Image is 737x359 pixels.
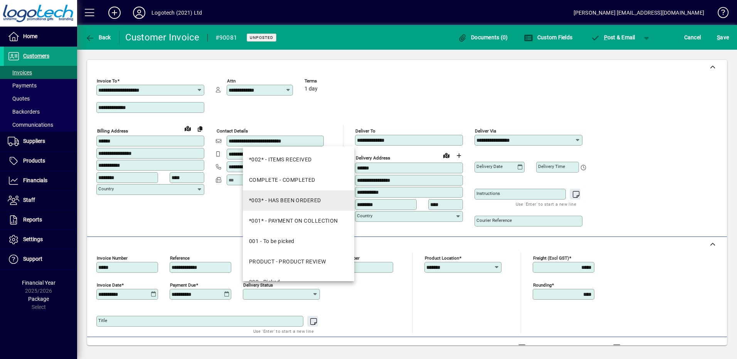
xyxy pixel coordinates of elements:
[23,53,49,59] span: Customers
[538,164,565,169] mat-label: Delivery time
[456,30,510,44] button: Documents (0)
[4,230,77,249] a: Settings
[4,92,77,105] a: Quotes
[522,30,574,44] button: Custom Fields
[243,231,354,252] mat-option: 001 - To be picked
[459,341,505,355] button: Product History
[4,79,77,92] a: Payments
[243,272,354,292] mat-option: 002 - Picked
[4,132,77,151] a: Suppliers
[23,158,45,164] span: Products
[170,255,190,261] mat-label: Reference
[98,318,107,323] mat-label: Title
[8,69,32,75] span: Invoices
[22,280,56,286] span: Financial Year
[23,138,45,144] span: Suppliers
[28,296,49,302] span: Package
[243,252,354,272] mat-option: PRODUCT - PRODUCT REVIEW
[249,278,280,286] div: 002 - Picked
[127,6,151,20] button: Profile
[125,31,200,44] div: Customer Invoice
[4,210,77,230] a: Reports
[23,197,35,203] span: Staff
[4,250,77,269] a: Support
[425,255,459,261] mat-label: Product location
[249,237,294,245] div: 001 - To be picked
[85,34,111,40] span: Back
[587,30,639,44] button: Post & Email
[249,196,321,205] div: *003* - HAS BEEN ORDERED
[253,327,314,336] mat-hint: Use 'Enter' to start a new line
[4,118,77,131] a: Communications
[83,30,113,44] button: Back
[249,176,315,184] div: COMPLETE - COMPLETED
[243,190,354,211] mat-option: *003* - HAS BEEN ORDERED
[243,282,273,288] mat-label: Delivery status
[524,34,572,40] span: Custom Fields
[249,217,338,225] div: *001* - PAYMENT ON COLLECTION
[4,171,77,190] a: Financials
[8,82,37,89] span: Payments
[717,34,720,40] span: S
[243,149,354,170] mat-option: *002* - ITEMS RECEIVED
[23,177,47,183] span: Financials
[476,164,503,169] mat-label: Delivery date
[440,149,453,161] a: View on map
[516,200,576,208] mat-hint: Use 'Enter' to start a new line
[243,170,354,190] mat-option: COMPLETE - COMPLETED
[97,78,117,84] mat-label: Invoice To
[527,344,599,352] label: Show Line Volumes/Weights
[305,79,351,84] span: Terms
[453,149,465,162] button: Choose address
[4,151,77,171] a: Products
[77,30,119,44] app-page-header-button: Back
[97,282,121,288] mat-label: Invoice date
[249,258,326,266] div: PRODUCT - PRODUCT REVIEW
[458,34,508,40] span: Documents (0)
[574,7,704,19] div: [PERSON_NAME] [EMAIL_ADDRESS][DOMAIN_NAME]
[591,34,635,40] span: ost & Email
[712,2,727,27] a: Knowledge Base
[357,213,372,218] mat-label: Country
[8,122,53,128] span: Communications
[675,342,706,354] span: Product
[4,191,77,210] a: Staff
[622,344,667,352] label: Show Cost/Profit
[151,7,202,19] div: Logotech (2021) Ltd
[8,96,30,102] span: Quotes
[715,30,731,44] button: Save
[355,128,375,134] mat-label: Deliver To
[476,191,500,196] mat-label: Instructions
[604,34,607,40] span: P
[476,218,512,223] mat-label: Courier Reference
[533,282,552,288] mat-label: Rounding
[462,342,501,354] span: Product History
[682,30,703,44] button: Cancel
[98,186,114,191] mat-label: Country
[23,236,43,242] span: Settings
[4,66,77,79] a: Invoices
[227,78,236,84] mat-label: Attn
[243,211,354,231] mat-option: *001* - PAYMENT ON COLLECTION
[23,33,37,39] span: Home
[23,216,42,223] span: Reports
[4,27,77,46] a: Home
[97,255,128,261] mat-label: Invoice number
[533,255,569,261] mat-label: Freight (excl GST)
[23,256,42,262] span: Support
[102,6,127,20] button: Add
[250,35,273,40] span: Unposted
[684,31,701,44] span: Cancel
[305,86,318,92] span: 1 day
[194,122,206,135] button: Copy to Delivery address
[475,128,496,134] mat-label: Deliver via
[4,105,77,118] a: Backorders
[249,156,312,164] div: *002* - ITEMS RECEIVED
[182,122,194,134] a: View on map
[215,32,237,44] div: #90081
[717,31,729,44] span: ave
[671,341,710,355] button: Product
[170,282,196,288] mat-label: Payment due
[8,109,40,115] span: Backorders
